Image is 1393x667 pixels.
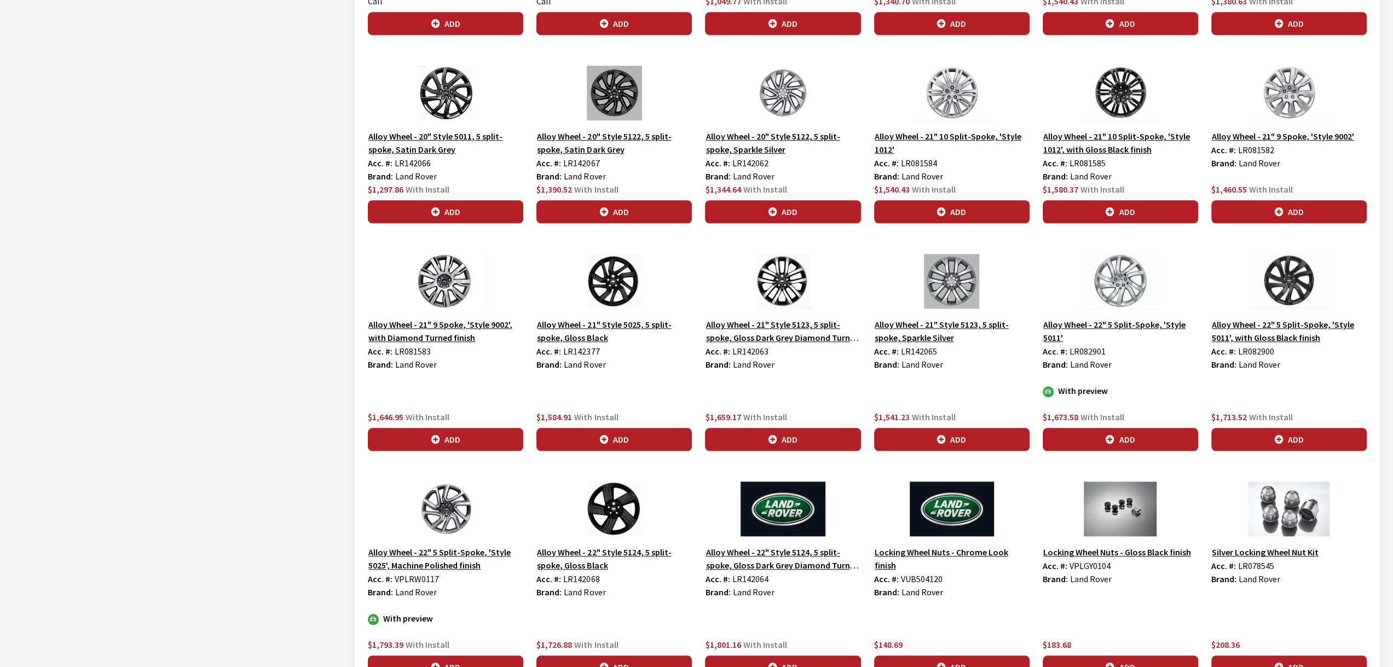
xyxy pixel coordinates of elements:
[874,639,903,650] span: $148.69
[368,170,393,183] label: Brand:
[874,200,1030,223] button: Add
[732,573,768,584] span: LR142064
[705,156,730,170] label: Acc. #:
[874,129,1030,156] button: Alloy Wheel - 21" 10 Split-Spoke, 'Style 1012'
[1211,156,1236,170] label: Brand:
[536,317,692,345] button: Alloy Wheel - 21" Style 5025, 5 split-spoke, Gloss Black
[912,411,956,422] span: With Install
[732,158,768,169] span: LR142062
[874,184,910,195] span: $1,540.43
[901,573,943,584] span: VUB504120
[536,639,572,650] span: $1,726.88
[874,428,1030,451] button: Add
[574,639,618,650] span: With Install
[1043,639,1071,650] span: $183.68
[368,345,392,358] label: Acc. #:
[536,156,561,170] label: Acc. #:
[901,359,943,370] span: Land Rover
[536,345,561,358] label: Acc. #:
[912,184,956,195] span: With Install
[368,129,523,156] button: Alloy Wheel - 20" Style 5011, 5 split-spoke, Satin Dark Grey
[536,572,561,585] label: Acc. #:
[874,585,899,599] label: Brand:
[705,545,860,572] button: Alloy Wheel - 22" Style 5124, 5 split-spoke, Gloss Dark Grey Diamond Turned finish
[1070,359,1112,370] span: Land Rover
[395,573,439,584] span: VPLRW0117
[536,358,562,371] label: Brand:
[1211,200,1367,223] button: Add
[368,200,523,223] button: Add
[395,587,437,598] span: Land Rover
[1043,254,1198,309] img: Image for Alloy Wheel - 22&quot; 5 Split-Spoke, &#39;Style 5011&#39;
[705,482,860,536] img: Image for Alloy Wheel - 22&quot; Style 5124, 5 split-spoke, Gloss Dark Grey Diamond Turned finish
[1070,573,1112,584] span: Land Rover
[1211,411,1247,422] span: $1,713.52
[395,359,437,370] span: Land Rover
[1238,144,1274,155] span: LR081582
[368,254,523,309] img: Image for Alloy Wheel - 21&quot; 9 Spoke, &#39;Style 9002&#39;, with Diamond Turned finish
[368,66,523,120] img: Image for Alloy Wheel - 20&quot; Style 5011, 5 split-spoke, Satin Dark Grey
[874,545,1030,572] button: Locking Wheel Nuts - Chrome Look finish
[732,171,774,182] span: Land Rover
[536,254,692,309] img: Image for Alloy Wheel - 21&quot; Style 5025, 5 split-spoke, Gloss Black
[536,482,692,536] img: Image for Alloy Wheel - 22&quot; Style 5124, 5 split-spoke, Gloss Black
[743,411,787,422] span: With Install
[1070,171,1112,182] span: Land Rover
[1211,317,1367,345] button: Alloy Wheel - 22" 5 Split-Spoke, 'Style 5011', with Gloss Black finish
[1211,143,1236,156] label: Acc. #:
[536,12,692,35] button: Add
[1249,184,1293,195] span: With Install
[574,184,618,195] span: With Install
[874,411,910,422] span: $1,541.23
[406,411,449,422] span: With Install
[574,411,618,422] span: With Install
[874,254,1030,309] img: Image for Alloy Wheel - 21&quot; Style 5123, 5 split-spoke, Sparkle Silver
[901,346,937,357] span: LR142065
[1211,482,1367,536] img: Image for Silver Locking Wheel Nut Kit
[406,184,449,195] span: With Install
[743,639,787,650] span: With Install
[705,639,741,650] span: $1,801.16
[1211,572,1236,585] label: Brand:
[705,170,730,183] label: Brand:
[743,184,787,195] span: With Install
[395,171,437,182] span: Land Rover
[368,358,393,371] label: Brand:
[536,545,692,572] button: Alloy Wheel - 22" Style 5124, 5 split-spoke, Gloss Black
[705,572,730,585] label: Acc. #:
[1211,428,1367,451] button: Add
[1043,482,1198,536] img: Image for Locking Wheel Nuts - Gloss Black finish
[564,587,605,598] span: Land Rover
[1043,345,1067,358] label: Acc. #:
[1239,359,1280,370] span: Land Rover
[874,317,1030,345] button: Alloy Wheel - 21" Style 5123, 5 split-spoke, Sparkle Silver
[1211,545,1319,559] button: Silver Locking Wheel Nut Kit
[874,572,899,585] label: Acc. #:
[705,317,860,345] button: Alloy Wheel - 21" Style 5123, 5 split-spoke, Gloss Dark Grey Diamond Turned finish
[1043,200,1198,223] button: Add
[1249,411,1293,422] span: With Install
[536,184,572,195] span: $1,390.52
[1043,129,1198,156] button: Alloy Wheel - 21" 10 Split-Spoke, 'Style 1012', with Gloss Black finish
[1211,66,1367,120] img: Image for Alloy Wheel - 21&quot; 9 Spoke, &#39;Style 9002&#39;
[1211,12,1367,35] button: Add
[705,411,741,422] span: $1,659.17
[1043,317,1198,345] button: Alloy Wheel - 22" 5 Split-Spoke, 'Style 5011'
[536,66,692,120] img: Image for Alloy Wheel - 20&quot; Style 5122, 5 split-spoke, Satin Dark Grey
[901,171,943,182] span: Land Rover
[874,170,899,183] label: Brand:
[705,12,860,35] button: Add
[368,156,392,170] label: Acc. #:
[901,158,937,169] span: LR081584
[536,585,562,599] label: Brand:
[1239,573,1280,584] span: Land Rover
[406,639,449,650] span: With Install
[563,158,599,169] span: LR142067
[732,346,768,357] span: LR142063
[1043,545,1192,559] button: Locking Wheel Nuts - Gloss Black finish
[705,129,860,156] button: Alloy Wheel - 20" Style 5122, 5 split-spoke, Sparkle Silver
[1043,12,1198,35] button: Add
[1070,158,1106,169] span: LR081585
[368,639,403,650] span: $1,793.39
[1211,345,1236,358] label: Acc. #:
